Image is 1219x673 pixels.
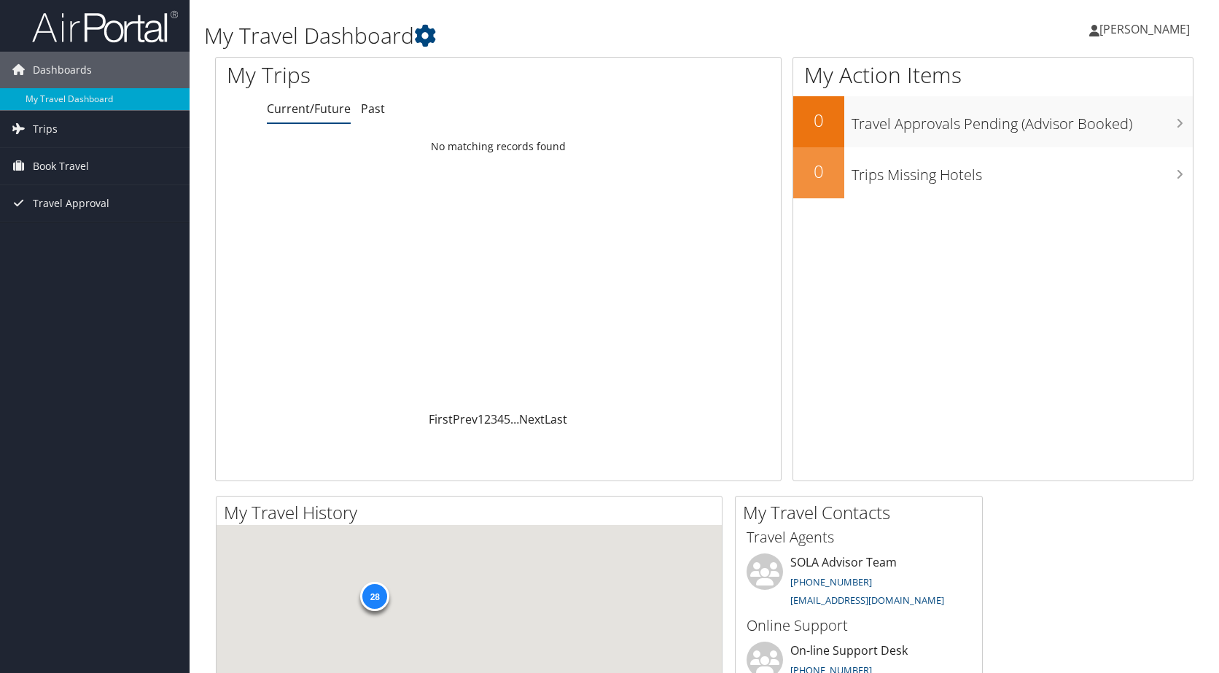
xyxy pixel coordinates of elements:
[852,157,1193,185] h3: Trips Missing Hotels
[545,411,567,427] a: Last
[429,411,453,427] a: First
[790,594,944,607] a: [EMAIL_ADDRESS][DOMAIN_NAME]
[224,500,722,525] h2: My Travel History
[204,20,871,51] h1: My Travel Dashboard
[739,553,978,613] li: SOLA Advisor Team
[519,411,545,427] a: Next
[793,96,1193,147] a: 0Travel Approvals Pending (Advisor Booked)
[793,60,1193,90] h1: My Action Items
[491,411,497,427] a: 3
[478,411,484,427] a: 1
[33,111,58,147] span: Trips
[267,101,351,117] a: Current/Future
[793,147,1193,198] a: 0Trips Missing Hotels
[216,133,781,160] td: No matching records found
[33,185,109,222] span: Travel Approval
[227,60,534,90] h1: My Trips
[747,527,971,548] h3: Travel Agents
[453,411,478,427] a: Prev
[484,411,491,427] a: 2
[504,411,510,427] a: 5
[497,411,504,427] a: 4
[360,582,389,611] div: 28
[743,500,982,525] h2: My Travel Contacts
[747,615,971,636] h3: Online Support
[1099,21,1190,37] span: [PERSON_NAME]
[793,159,844,184] h2: 0
[33,148,89,184] span: Book Travel
[33,52,92,88] span: Dashboards
[793,108,844,133] h2: 0
[510,411,519,427] span: …
[361,101,385,117] a: Past
[32,9,178,44] img: airportal-logo.png
[852,106,1193,134] h3: Travel Approvals Pending (Advisor Booked)
[790,575,872,588] a: [PHONE_NUMBER]
[1089,7,1204,51] a: [PERSON_NAME]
